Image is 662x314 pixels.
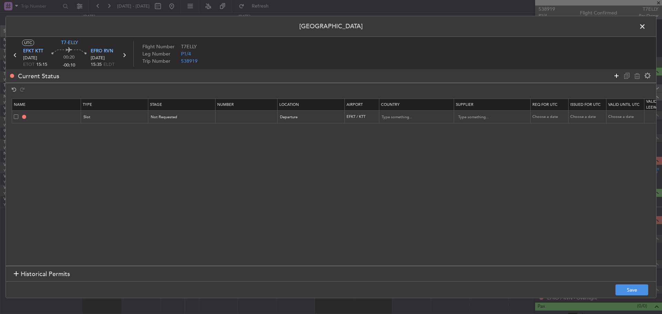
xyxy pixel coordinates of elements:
[570,114,606,120] div: Choose a date
[608,114,644,120] div: Choose a date
[615,284,648,295] button: Save
[6,16,656,37] header: [GEOGRAPHIC_DATA]
[532,102,558,107] span: Req For Utc
[532,114,568,120] div: Choose a date
[570,102,601,107] span: Issued For Utc
[608,102,640,107] span: Valid Until Utc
